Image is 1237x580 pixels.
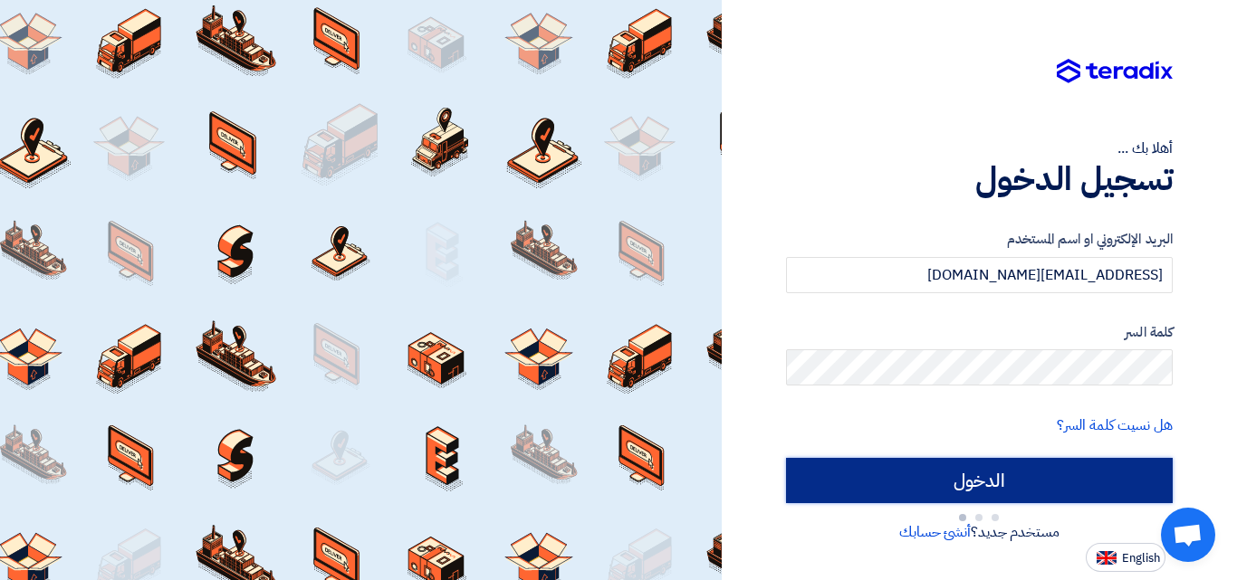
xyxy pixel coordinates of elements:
span: English [1122,552,1160,565]
label: البريد الإلكتروني او اسم المستخدم [786,229,1173,250]
div: مستخدم جديد؟ [786,521,1173,543]
a: أنشئ حسابك [899,521,971,543]
img: en-US.png [1097,551,1117,565]
img: Teradix logo [1057,59,1173,84]
div: Open chat [1161,508,1215,562]
a: هل نسيت كلمة السر؟ [1057,414,1173,436]
label: كلمة السر [786,322,1173,343]
input: الدخول [786,458,1173,503]
div: أهلا بك ... [786,138,1173,159]
h1: تسجيل الدخول [786,159,1173,199]
input: أدخل بريد العمل الإلكتروني او اسم المستخدم الخاص بك ... [786,257,1173,293]
button: English [1086,543,1165,572]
